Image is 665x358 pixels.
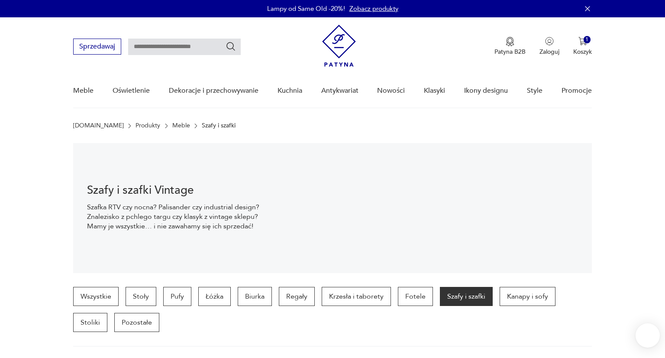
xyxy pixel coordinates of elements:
[584,36,591,43] div: 1
[73,44,121,50] a: Sprzedawaj
[494,37,526,56] a: Ikona medaluPatyna B2B
[267,4,345,13] p: Lampy od Same Old -20%!
[349,4,398,13] a: Zobacz produkty
[73,313,107,332] a: Stoliki
[114,313,159,332] a: Pozostałe
[578,37,587,46] img: Ikona koszyka
[562,74,592,107] a: Promocje
[113,74,150,107] a: Oświetlenie
[322,25,356,67] img: Patyna - sklep z meblami i dekoracjami vintage
[321,74,358,107] a: Antykwariat
[87,202,267,231] p: Szafka RTV czy nocna? Palisander czy industrial design? Znalezisko z pchlego targu czy klasyk z v...
[539,37,559,56] button: Zaloguj
[198,287,231,306] a: Łóżka
[440,287,493,306] a: Szafy i szafki
[377,74,405,107] a: Nowości
[573,37,592,56] button: 1Koszyk
[172,122,190,129] a: Meble
[527,74,542,107] a: Style
[169,74,258,107] a: Dekoracje i przechowywanie
[87,185,267,195] h1: Szafy i szafki Vintage
[202,122,236,129] p: Szafy i szafki
[500,287,555,306] a: Kanapy i sofy
[636,323,660,348] iframe: Smartsupp widget button
[545,37,554,46] img: Ikonka użytkownika
[163,287,191,306] a: Pufy
[73,287,119,306] a: Wszystkie
[464,74,508,107] a: Ikony designu
[279,287,315,306] a: Regały
[494,48,526,56] p: Patyna B2B
[398,287,433,306] a: Fotele
[494,37,526,56] button: Patyna B2B
[136,122,160,129] a: Produkty
[73,39,121,55] button: Sprzedawaj
[322,287,391,306] a: Krzesła i taborety
[238,287,272,306] a: Biurka
[539,48,559,56] p: Zaloguj
[573,48,592,56] p: Koszyk
[73,74,94,107] a: Meble
[278,74,302,107] a: Kuchnia
[506,37,514,46] img: Ikona medalu
[126,287,156,306] a: Stoły
[424,74,445,107] a: Klasyki
[73,122,124,129] a: [DOMAIN_NAME]
[226,41,236,52] button: Szukaj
